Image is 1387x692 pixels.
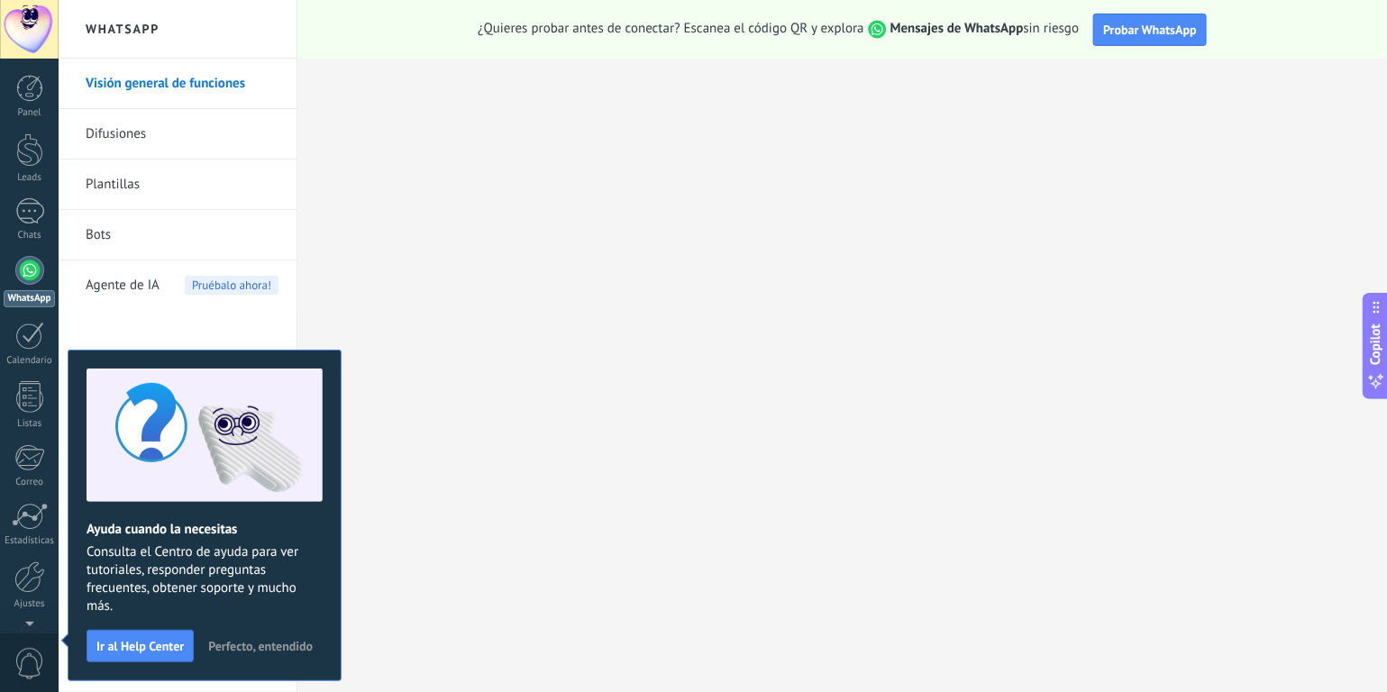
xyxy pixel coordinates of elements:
div: Ajustes [4,598,56,610]
button: Perfecto, entendido [200,633,321,660]
span: ¿Quieres probar antes de conectar? Escanea el código QR y explora sin riesgo [478,20,1079,39]
div: Calendario [4,355,56,367]
span: Agente de IA [86,260,160,311]
div: Panel [4,107,56,119]
li: Bots [59,210,297,260]
button: Ir al Help Center [87,630,194,662]
span: Perfecto, entendido [208,640,313,652]
a: Difusiones [86,109,278,159]
li: Difusiones [59,109,297,159]
div: Leads [4,172,56,184]
span: Consulta el Centro de ayuda para ver tutoriales, responder preguntas frecuentes, obtener soporte ... [87,543,323,615]
a: Agente de IA Pruébalo ahora! [86,260,278,311]
li: Plantillas [59,159,297,210]
span: Ir al Help Center [96,640,184,652]
div: Chats [4,230,56,241]
h2: Ayuda cuando la necesitas [87,521,323,538]
li: Agente de IA [59,260,297,310]
strong: Mensajes de WhatsApp [890,20,1024,37]
a: Bots [86,210,278,260]
span: Copilot [1367,324,1385,366]
span: Pruébalo ahora! [185,276,278,295]
div: Estadísticas [4,535,56,547]
button: Probar WhatsApp [1093,14,1207,46]
li: Visión general de funciones [59,59,297,109]
a: Plantillas [86,159,278,210]
a: Visión general de funciones [86,59,278,109]
div: WhatsApp [4,290,55,307]
div: Listas [4,418,56,430]
div: Correo [4,477,56,488]
span: Probar WhatsApp [1103,22,1197,38]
